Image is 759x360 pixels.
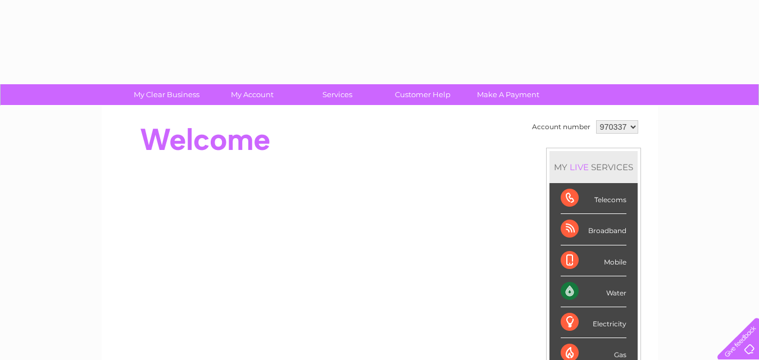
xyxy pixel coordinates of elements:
div: Water [561,276,626,307]
a: My Clear Business [120,84,213,105]
div: Electricity [561,307,626,338]
div: Broadband [561,214,626,245]
a: Make A Payment [462,84,555,105]
a: Customer Help [376,84,469,105]
div: Telecoms [561,183,626,214]
td: Account number [529,117,593,136]
a: Services [291,84,384,105]
div: MY SERVICES [549,151,638,183]
a: My Account [206,84,298,105]
div: LIVE [567,162,591,172]
div: Mobile [561,245,626,276]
